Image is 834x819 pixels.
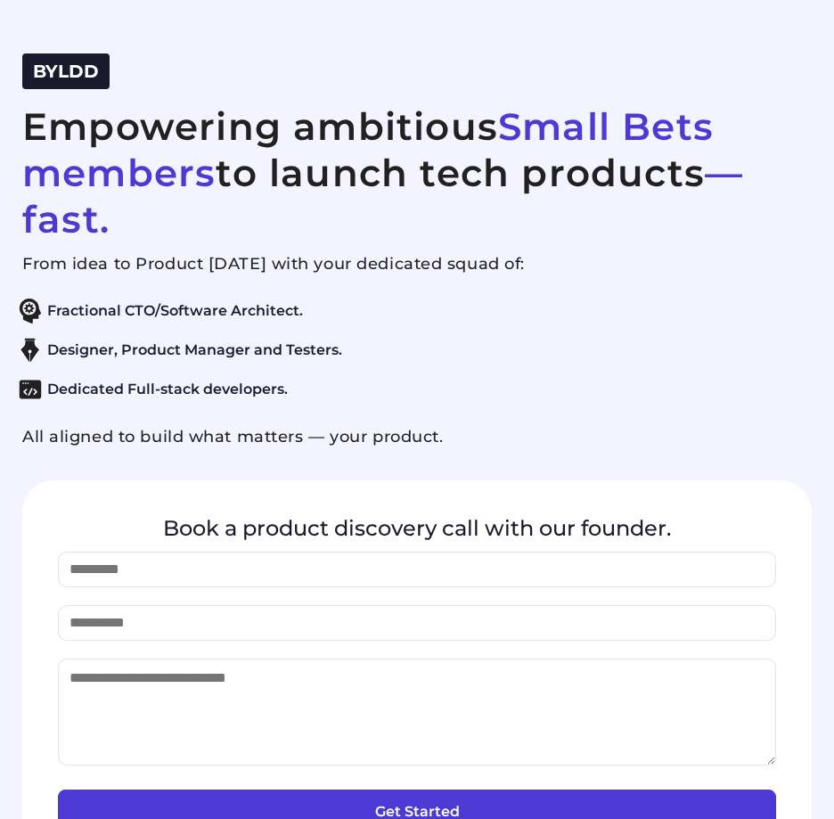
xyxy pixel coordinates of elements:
[22,426,812,447] p: All aligned to build what matters — your product.
[22,103,714,196] span: Small Bets members
[22,150,743,242] span: — fast.
[33,64,99,81] a: BYLDD
[33,61,99,82] span: BYLDD
[22,103,812,242] h2: Empowering ambitious to launch tech products
[13,299,803,324] li: Fractional CTO/Software Architect.
[13,377,803,402] li: Dedicated Full-stack developers.
[22,253,812,274] p: From idea to Product [DATE] with your dedicated squad of:
[13,338,803,363] li: Designer, Product Manager and Testers.
[58,516,776,541] h4: Book a product discovery call with our founder.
